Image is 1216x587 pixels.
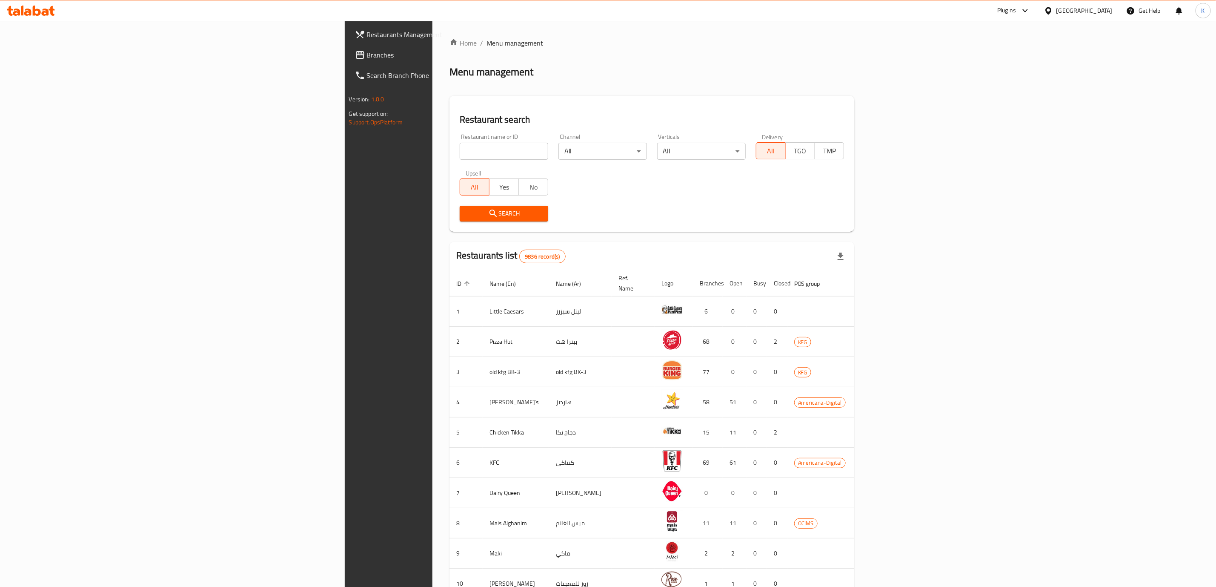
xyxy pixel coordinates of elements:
a: Support.OpsPlatform [349,117,403,128]
td: 77 [693,357,723,387]
span: Name (Ar) [556,279,592,289]
span: Yes [493,181,515,193]
td: 0 [767,538,787,569]
td: 0 [723,478,747,508]
th: Logo [655,270,693,296]
td: 15 [693,417,723,448]
td: 2 [767,417,787,448]
button: TGO [785,142,815,159]
td: 2 [767,327,787,357]
td: 2 [693,538,723,569]
td: ميس الغانم [549,508,612,538]
button: Search [460,206,548,222]
img: Chicken Tikka [661,420,683,441]
div: Export file [830,246,851,267]
span: 9836 record(s) [520,253,565,261]
span: No [522,181,545,193]
nav: breadcrumb [449,38,855,48]
th: Closed [767,270,787,296]
td: 0 [723,357,747,387]
td: 51 [723,387,747,417]
button: Yes [489,178,519,196]
a: Branches [348,45,548,65]
button: All [756,142,786,159]
span: All [464,181,486,193]
td: 0 [747,387,767,417]
th: Open [723,270,747,296]
td: old kfg BK-3 [549,357,612,387]
span: Name (En) [489,279,527,289]
td: 11 [723,508,747,538]
th: Busy [747,270,767,296]
button: All [460,178,489,196]
td: 61 [723,448,747,478]
td: [PERSON_NAME] [549,478,612,508]
span: ID [456,279,472,289]
span: Search [466,208,541,219]
button: No [518,178,548,196]
img: Maki [661,541,683,562]
span: K [1202,6,1205,15]
td: ليتل سيزرز [549,296,612,327]
td: ماكي [549,538,612,569]
span: TGO [789,145,812,157]
span: Americana-Digital [795,398,845,408]
div: All [558,143,647,160]
span: 1.0.0 [371,94,384,105]
h2: Restaurant search [460,113,844,126]
img: Pizza Hut [661,329,683,351]
span: Restaurants Management [367,29,541,40]
span: Search Branch Phone [367,70,541,81]
td: 0 [767,508,787,538]
td: 69 [693,448,723,478]
td: 11 [723,417,747,448]
span: Americana-Digital [795,458,845,468]
span: TMP [818,145,841,157]
td: 0 [693,478,723,508]
img: Mais Alghanim [661,511,683,532]
td: هارديز [549,387,612,417]
button: TMP [814,142,844,159]
td: 0 [747,296,767,327]
span: Branches [367,50,541,60]
span: Ref. Name [618,273,644,293]
span: KFG [795,337,811,347]
td: 0 [767,448,787,478]
div: [GEOGRAPHIC_DATA] [1056,6,1113,15]
span: Version: [349,94,370,105]
th: Branches [693,270,723,296]
label: Upsell [466,170,481,176]
div: All [657,143,746,160]
td: 0 [747,327,767,357]
div: Plugins [997,6,1016,16]
span: Get support on: [349,108,388,119]
h2: Restaurants list [456,249,566,263]
td: 0 [747,357,767,387]
td: 0 [767,296,787,327]
td: 0 [747,538,767,569]
td: 68 [693,327,723,357]
td: بيتزا هت [549,327,612,357]
td: دجاج تكا [549,417,612,448]
a: Restaurants Management [348,24,548,45]
td: 0 [747,508,767,538]
td: 0 [723,296,747,327]
td: 58 [693,387,723,417]
td: 0 [747,478,767,508]
img: Little Caesars [661,299,683,320]
td: كنتاكى [549,448,612,478]
label: Delivery [762,134,783,140]
img: KFC [661,450,683,472]
input: Search for restaurant name or ID.. [460,143,548,160]
td: 11 [693,508,723,538]
td: 0 [723,327,747,357]
span: POS group [794,279,831,289]
span: OCIMS [795,518,817,528]
span: KFG [795,368,811,377]
a: Search Branch Phone [348,65,548,86]
td: 2 [723,538,747,569]
td: 0 [747,417,767,448]
img: Dairy Queen [661,481,683,502]
td: 0 [767,478,787,508]
td: 0 [767,387,787,417]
